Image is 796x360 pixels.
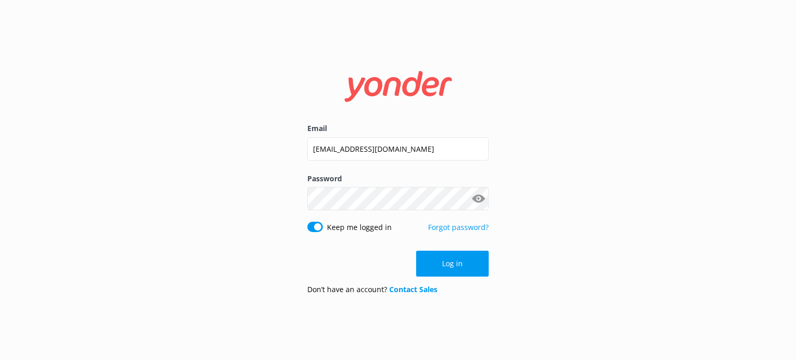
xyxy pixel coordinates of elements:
label: Password [307,173,489,184]
p: Don’t have an account? [307,284,437,295]
input: user@emailaddress.com [307,137,489,161]
a: Contact Sales [389,284,437,294]
label: Email [307,123,489,134]
label: Keep me logged in [327,222,392,233]
a: Forgot password? [428,222,489,232]
button: Show password [468,189,489,209]
button: Log in [416,251,489,277]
